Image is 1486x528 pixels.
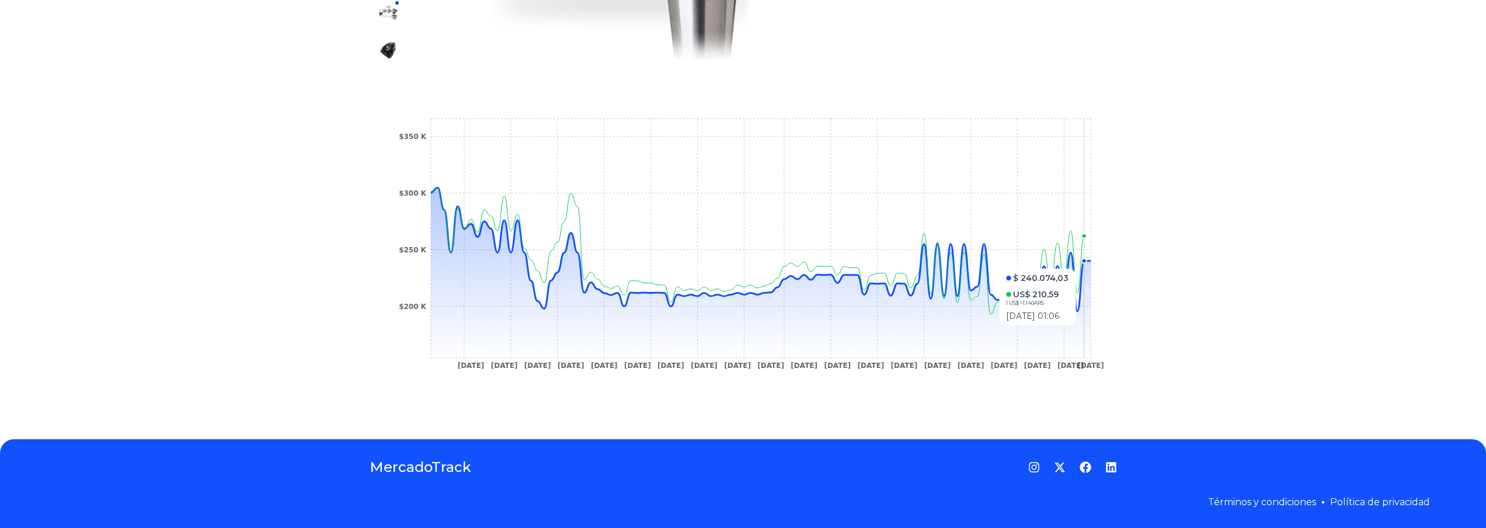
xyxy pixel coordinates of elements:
[590,362,617,370] tspan: [DATE]
[1077,362,1104,370] tspan: [DATE]
[1024,362,1050,370] tspan: [DATE]
[1028,461,1040,473] a: Instagram
[399,303,427,311] tspan: $200 K
[1057,362,1084,370] tspan: [DATE]
[490,362,517,370] tspan: [DATE]
[757,362,784,370] tspan: [DATE]
[457,362,484,370] tspan: [DATE]
[957,362,984,370] tspan: [DATE]
[990,362,1017,370] tspan: [DATE]
[1330,496,1430,508] a: Política de privacidad
[1208,496,1316,508] a: Términos y condiciones
[379,4,398,22] img: Aspiradora Samsung Sin Bolsa 2000 W Negra Vc20ccnmaeb Color Negro
[657,362,684,370] tspan: [DATE]
[691,362,718,370] tspan: [DATE]
[370,458,471,477] a: MercadoTrack
[524,362,551,370] tspan: [DATE]
[1054,461,1066,473] a: Twitter
[924,362,951,370] tspan: [DATE]
[1080,461,1091,473] a: Facebook
[890,362,917,370] tspan: [DATE]
[857,362,884,370] tspan: [DATE]
[824,362,851,370] tspan: [DATE]
[399,189,427,197] tspan: $300 K
[379,41,398,60] img: Aspiradora Samsung Sin Bolsa 2000 W Negra Vc20ccnmaeb Color Negro
[624,362,651,370] tspan: [DATE]
[1105,461,1117,473] a: LinkedIn
[791,362,817,370] tspan: [DATE]
[399,246,427,254] tspan: $250 K
[724,362,751,370] tspan: [DATE]
[557,362,584,370] tspan: [DATE]
[399,133,427,141] tspan: $350 K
